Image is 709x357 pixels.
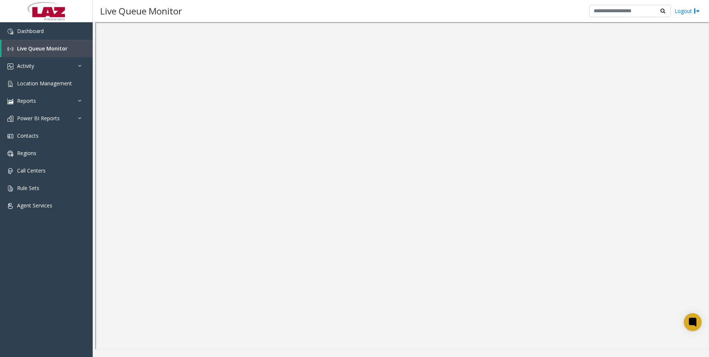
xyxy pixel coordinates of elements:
span: Live Queue Monitor [17,45,67,52]
a: Live Queue Monitor [1,40,93,57]
span: Location Management [17,80,72,87]
img: 'icon' [7,151,13,157]
img: 'icon' [7,133,13,139]
img: 'icon' [7,98,13,104]
img: 'icon' [7,63,13,69]
img: logout [694,7,700,15]
span: Agent Services [17,202,52,209]
img: 'icon' [7,116,13,122]
img: 'icon' [7,203,13,209]
a: Logout [675,7,700,15]
span: Reports [17,97,36,104]
span: Dashboard [17,27,44,35]
span: Contacts [17,132,39,139]
img: 'icon' [7,29,13,35]
span: Power BI Reports [17,115,60,122]
span: Regions [17,150,36,157]
img: 'icon' [7,186,13,191]
img: 'icon' [7,46,13,52]
img: 'icon' [7,81,13,87]
h3: Live Queue Monitor [96,2,186,20]
span: Call Centers [17,167,46,174]
span: Rule Sets [17,184,39,191]
span: Activity [17,62,34,69]
img: 'icon' [7,168,13,174]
